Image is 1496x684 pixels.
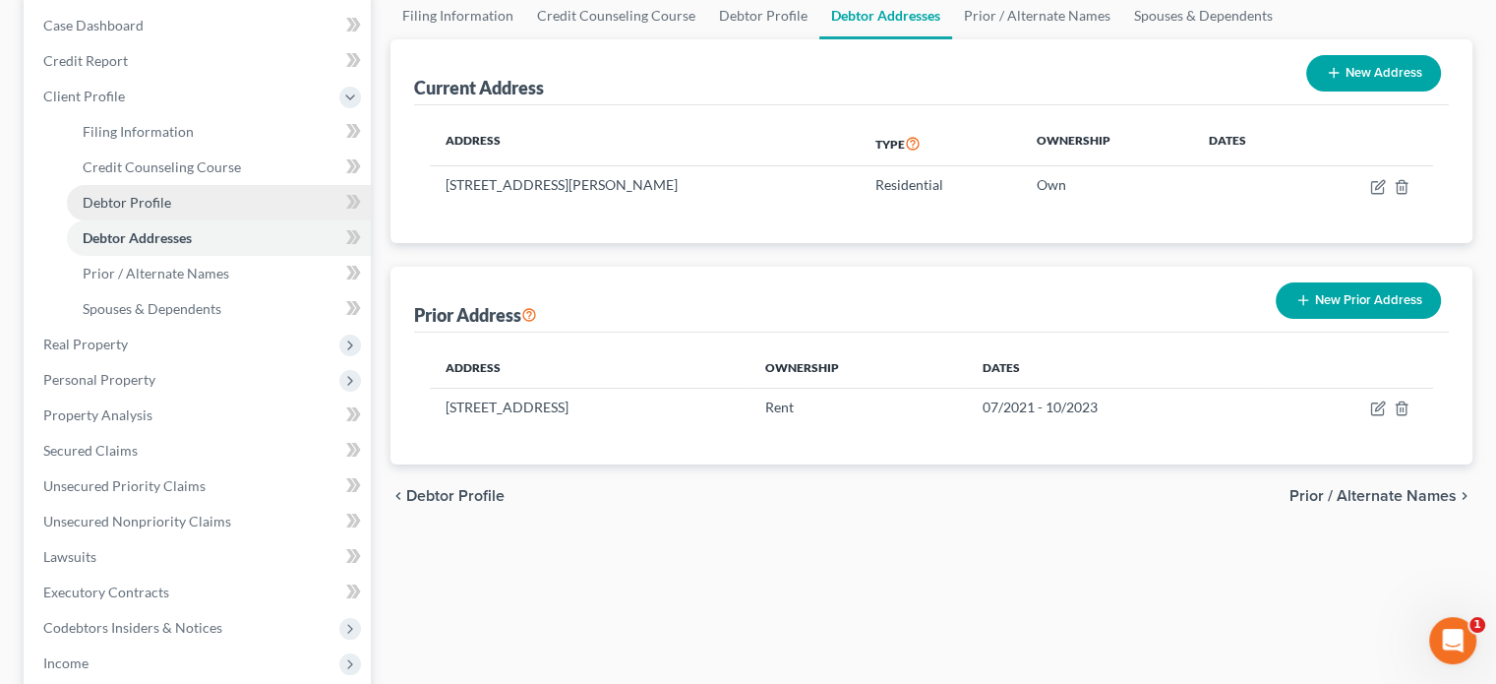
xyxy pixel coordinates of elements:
span: Income [43,654,89,671]
a: Spouses & Dependents [67,291,371,327]
span: Client Profile [43,88,125,104]
span: Unsecured Priority Claims [43,477,206,494]
div: Prior Address [414,303,537,327]
a: Unsecured Priority Claims [28,468,371,504]
a: Unsecured Nonpriority Claims [28,504,371,539]
a: Debtor Addresses [67,220,371,256]
a: Credit Counseling Course [67,150,371,185]
a: Secured Claims [28,433,371,468]
span: Property Analysis [43,406,152,423]
span: Debtor Addresses [83,229,192,246]
td: 07/2021 - 10/2023 [967,388,1270,425]
th: Address [430,121,860,166]
span: Executory Contracts [43,584,169,600]
a: Debtor Profile [67,185,371,220]
td: [STREET_ADDRESS] [430,388,749,425]
span: Spouses & Dependents [83,300,221,317]
iframe: Intercom live chat [1429,617,1476,664]
th: Type [860,121,1022,166]
span: Unsecured Nonpriority Claims [43,513,231,529]
span: Filing Information [83,123,194,140]
span: 1 [1469,617,1485,633]
button: chevron_left Debtor Profile [390,488,505,504]
th: Ownership [749,348,967,388]
a: Case Dashboard [28,8,371,43]
span: Credit Report [43,52,128,69]
th: Ownership [1021,121,1192,166]
button: Prior / Alternate Names chevron_right [1289,488,1472,504]
a: Lawsuits [28,539,371,575]
span: Lawsuits [43,548,96,565]
span: Case Dashboard [43,17,144,33]
span: Secured Claims [43,442,138,459]
button: New Address [1306,55,1441,92]
a: Executory Contracts [28,575,371,610]
span: Codebtors Insiders & Notices [43,619,222,636]
span: Prior / Alternate Names [1289,488,1457,504]
td: [STREET_ADDRESS][PERSON_NAME] [430,166,860,204]
a: Property Analysis [28,398,371,433]
a: Filing Information [67,114,371,150]
th: Dates [967,348,1270,388]
span: Debtor Profile [83,194,171,211]
div: Current Address [414,76,544,99]
span: Real Property [43,336,128,352]
span: Prior / Alternate Names [83,265,229,281]
td: Own [1021,166,1192,204]
th: Address [430,348,749,388]
span: Debtor Profile [406,488,505,504]
span: Personal Property [43,371,155,388]
span: Credit Counseling Course [83,158,241,175]
i: chevron_left [390,488,406,504]
th: Dates [1193,121,1305,166]
a: Credit Report [28,43,371,79]
td: Residential [860,166,1022,204]
td: Rent [749,388,967,425]
button: New Prior Address [1276,282,1441,319]
i: chevron_right [1457,488,1472,504]
a: Prior / Alternate Names [67,256,371,291]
